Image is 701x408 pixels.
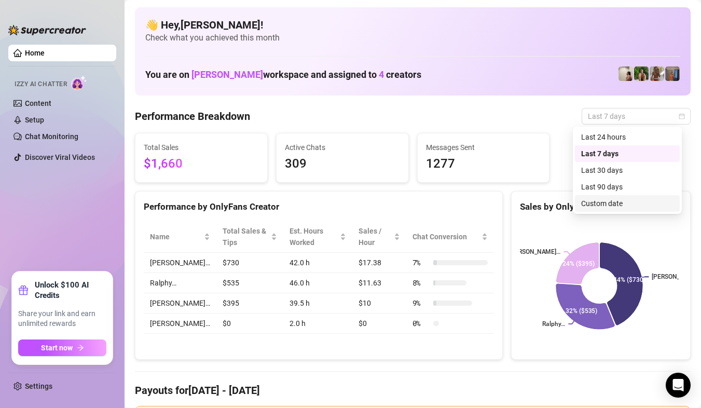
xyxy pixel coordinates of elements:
h1: You are on workspace and assigned to creators [145,69,421,80]
div: Performance by OnlyFans Creator [144,200,494,214]
span: Izzy AI Chatter [15,79,67,89]
div: Custom date [575,195,680,212]
td: $17.38 [352,253,406,273]
span: Total Sales & Tips [223,225,269,248]
td: Ralphy… [144,273,216,293]
span: Messages Sent [426,142,541,153]
a: Content [25,99,51,107]
div: Est. Hours Worked [290,225,338,248]
span: 9 % [413,297,429,309]
td: $730 [216,253,283,273]
span: $1,660 [144,154,259,174]
span: Check what you achieved this month [145,32,680,44]
th: Name [144,221,216,253]
div: Last 7 days [581,148,673,159]
h4: Performance Breakdown [135,109,250,124]
h4: Payouts for [DATE] - [DATE] [135,383,691,398]
th: Sales / Hour [352,221,406,253]
div: Last 30 days [575,162,680,179]
div: Last 24 hours [581,131,673,143]
a: Setup [25,116,44,124]
td: 42.0 h [283,253,352,273]
span: 7 % [413,257,429,268]
td: $11.63 [352,273,406,293]
a: Settings [25,382,52,390]
img: Ralphy [618,66,633,81]
span: Start now [41,344,73,352]
td: $395 [216,293,283,314]
th: Chat Conversion [406,221,494,253]
div: Last 90 days [575,179,680,195]
td: [PERSON_NAME]… [144,314,216,334]
span: 1277 [426,154,541,174]
div: Last 24 hours [575,129,680,145]
img: Nathaniel [634,66,649,81]
th: Total Sales & Tips [216,221,283,253]
span: [PERSON_NAME] [191,69,263,80]
span: Chat Conversion [413,231,479,242]
strong: Unlock $100 AI Credits [35,280,106,301]
span: calendar [679,113,685,119]
span: Active Chats [285,142,400,153]
span: Share your link and earn unlimited rewards [18,309,106,329]
span: Total Sales [144,142,259,153]
td: 39.5 h [283,293,352,314]
div: Open Intercom Messenger [666,373,691,398]
a: Home [25,49,45,57]
a: Discover Viral Videos [25,153,95,161]
span: 8 % [413,277,429,289]
span: Last 7 days [588,108,684,124]
td: [PERSON_NAME]… [144,253,216,273]
span: Sales / Hour [359,225,392,248]
td: $0 [216,314,283,334]
button: Start nowarrow-right [18,339,106,356]
img: Wayne [665,66,680,81]
text: [PERSON_NAME]… [508,248,560,255]
img: logo-BBDzfeDw.svg [8,25,86,35]
div: Last 7 days [575,145,680,162]
span: gift [18,285,29,295]
div: Sales by OnlyFans Creator [520,200,682,214]
td: $535 [216,273,283,293]
text: Ralphy… [542,321,565,328]
img: Nathaniel [650,66,664,81]
div: Last 90 days [581,181,673,193]
td: 2.0 h [283,314,352,334]
span: 309 [285,154,400,174]
td: $10 [352,293,406,314]
div: Custom date [581,198,673,209]
div: Last 30 days [581,165,673,176]
img: AI Chatter [71,75,87,90]
td: [PERSON_NAME]… [144,293,216,314]
h4: 👋 Hey, [PERSON_NAME] ! [145,18,680,32]
a: Chat Monitoring [25,132,78,141]
td: 46.0 h [283,273,352,293]
span: Name [150,231,202,242]
td: $0 [352,314,406,334]
span: 4 [379,69,384,80]
span: 0 % [413,318,429,329]
span: arrow-right [77,344,84,351]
